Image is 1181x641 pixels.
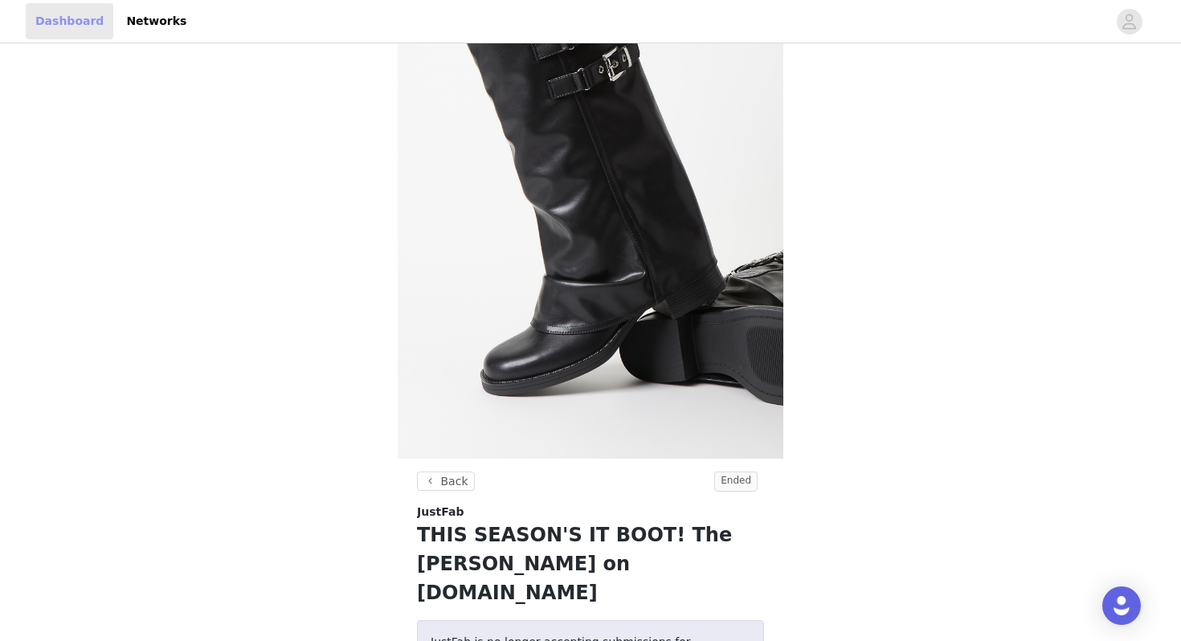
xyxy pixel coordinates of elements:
a: Dashboard [26,3,113,39]
h1: THIS SEASON'S IT BOOT! The [PERSON_NAME] on [DOMAIN_NAME] [417,521,764,607]
div: avatar [1122,9,1137,35]
span: Ended [714,472,758,492]
button: Back [417,472,475,491]
div: Open Intercom Messenger [1102,586,1141,625]
span: JustFab [417,504,464,521]
a: Networks [116,3,196,39]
